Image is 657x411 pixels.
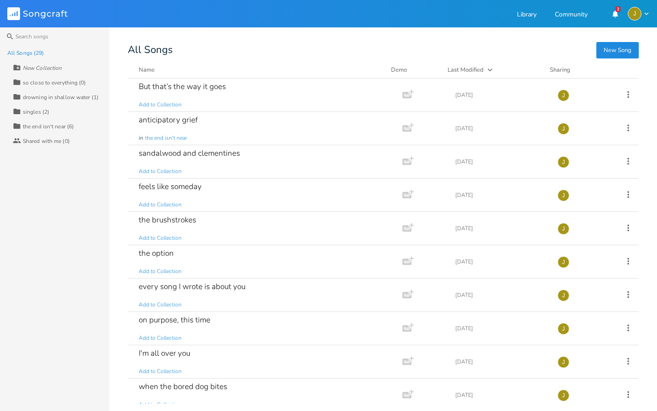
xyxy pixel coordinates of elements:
button: Name [139,65,380,74]
div: 2 [615,6,620,12]
div: [DATE] [455,126,547,131]
span: Add to Collection [139,268,182,275]
span: Add to Collection [139,101,182,109]
div: the option [139,249,174,257]
div: All Songs (29) [7,50,44,56]
div: Sharing [550,65,605,74]
span: Add to Collection [139,301,182,309]
div: [DATE] [455,359,547,364]
span: Add to Collection [139,368,182,375]
span: in [139,134,143,142]
div: jupiterandjuliette [558,390,569,401]
span: Add to Collection [139,168,182,175]
div: Name [139,66,155,74]
div: jupiterandjuliette [558,156,569,168]
div: jupiterandjuliette [558,290,569,301]
div: jupiterandjuliette [558,356,569,368]
div: jupiterandjuliette [558,256,569,268]
a: Library [517,11,537,19]
div: jupiterandjuliette [558,323,569,335]
div: jupiterandjuliette [558,223,569,235]
div: jupiterandjuliette [558,190,569,201]
div: jupiterandjuliette [558,90,569,101]
div: drowning in shallow water (1) [23,95,99,100]
span: Add to Collection [139,234,182,242]
button: 2 [606,5,624,22]
div: [DATE] [455,159,547,164]
span: the end isn't near [145,134,187,142]
div: feels like someday [139,183,202,190]
div: [DATE] [455,326,547,331]
div: the end isn't near (6) [23,124,74,129]
div: [DATE] [455,292,547,298]
div: when the bored dog bites [139,383,227,390]
div: jupiterandjuliette [558,123,569,135]
div: singles (2) [23,109,49,115]
div: Demo [391,65,437,74]
div: jupiterandjuliette [628,7,641,21]
span: Add to Collection [139,334,182,342]
div: every song I wrote is about you [139,283,245,290]
button: Last Modified [448,65,539,74]
div: [DATE] [455,392,547,398]
span: Add to Collection [139,401,182,409]
div: New Collection [23,65,62,71]
div: Last Modified [448,66,484,74]
div: All Songs [128,46,639,54]
a: Community [555,11,588,19]
span: Add to Collection [139,201,182,209]
div: [DATE] [455,192,547,198]
div: sandalwood and clementines [139,149,240,157]
div: Shared with me (0) [23,138,70,144]
div: so close to everything (0) [23,80,86,85]
button: New Song [596,42,639,58]
div: But that’s the way it goes [139,83,226,90]
div: [DATE] [455,259,547,264]
div: [DATE] [455,92,547,98]
div: the brushstrokes [139,216,196,224]
div: I'm all over you [139,349,190,357]
div: [DATE] [455,226,547,231]
div: anticipatory grief [139,116,198,124]
button: J [628,7,650,21]
div: on purpose, this time [139,316,210,324]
